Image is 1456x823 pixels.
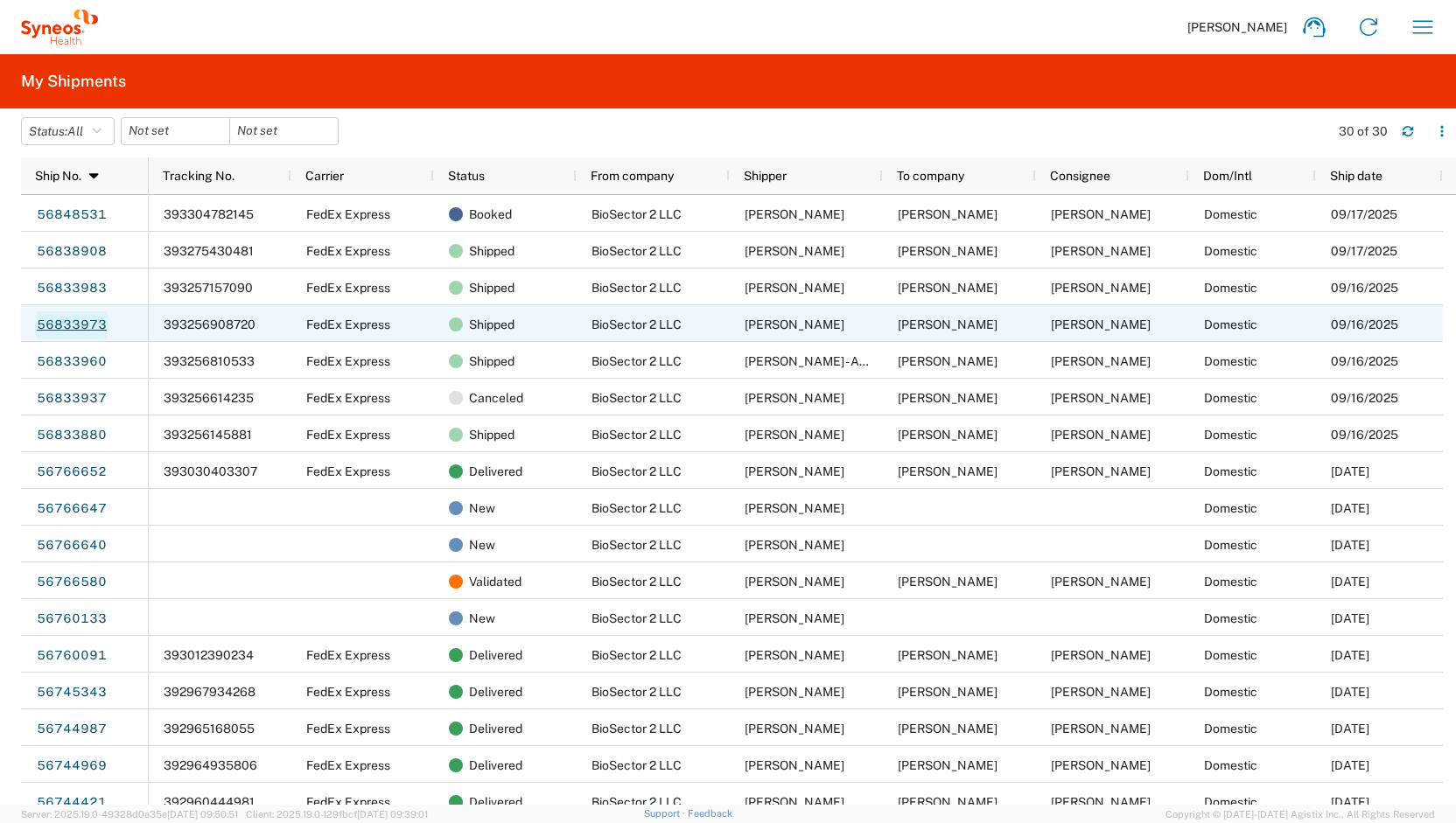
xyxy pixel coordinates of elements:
span: Domestic [1204,575,1257,589]
span: FedEx Express [306,317,390,331]
span: BioSector 2 LLC [591,281,682,295]
span: Booked [469,196,512,233]
span: From company [591,169,674,183]
span: Grace Hennigan [745,722,844,736]
span: 393257157090 [164,281,253,295]
a: 56744987 [36,715,108,743]
span: 09/16/2025 [1331,317,1398,331]
span: Shipped [469,343,514,380]
span: Canceled [469,380,523,416]
span: Client: 2025.19.0-129fbcf [246,809,428,820]
span: Marcie Doser [898,428,997,442]
span: 09/09/2025 [1331,611,1369,625]
span: Stephanie Budnick [1051,244,1151,258]
span: BioSector 2 LLC [591,391,682,405]
span: FedEx Express [306,244,390,258]
span: Michelle Sandland [1051,207,1151,221]
span: All [67,124,83,138]
a: 56766580 [36,568,108,596]
span: FedEx Express [306,207,390,221]
span: 09/09/2025 [1331,464,1369,478]
span: Jenny Bailly [898,317,997,331]
span: Domestic [1204,428,1257,442]
span: Domestic [1204,354,1257,368]
span: 393256614235 [164,391,254,405]
span: Validated [469,563,521,600]
a: 56760133 [36,605,108,633]
span: Delivered [469,673,522,710]
span: Domestic [1204,648,1257,662]
span: Jess Birardi [898,722,997,736]
a: 56833973 [36,311,108,339]
span: BioSector 2 LLC [591,685,682,699]
span: Jennifer Graybeal [898,354,997,368]
span: FedEx Express [306,722,390,736]
span: Dom/Intl [1203,169,1252,183]
span: Kerry Kane [898,795,997,809]
span: Jenny Bailly [1051,391,1151,405]
span: BioSector 2 LLC [591,758,682,772]
span: Delivered [469,637,522,673]
span: Kerry Kane [1051,795,1151,809]
span: [PERSON_NAME] [1187,19,1287,35]
span: BioSector 2 LLC [591,317,682,331]
span: BioSector 2 LLC [591,428,682,442]
span: 09/09/2025 [1331,501,1369,515]
span: Grace Hennigan [745,207,844,221]
a: 56760091 [36,642,108,670]
span: Grace Hennigan [898,575,997,589]
span: BioSector 2 LLC [591,538,682,552]
span: 09/09/2025 [1331,575,1369,589]
span: [DATE] 09:39:01 [357,809,428,820]
span: Grace Hennigan [1051,464,1151,478]
span: Domestic [1204,538,1257,552]
span: [DATE] 09:50:51 [167,809,238,820]
span: 09/08/2025 [1331,722,1369,736]
span: Shipped [469,306,514,343]
span: Copyright © [DATE]-[DATE] Agistix Inc., All Rights Reserved [1165,806,1435,822]
span: Domestic [1204,281,1257,295]
span: Delivered [469,784,522,820]
span: To company [897,169,964,183]
span: Madeline Janflone [898,758,997,772]
span: Jenny Bailly [898,391,997,405]
span: Madeline Janflone [1051,758,1151,772]
a: Support [644,808,688,819]
span: Marcie Doser [1051,428,1151,442]
span: FedEx Express [306,281,390,295]
span: 09/08/2025 [1331,685,1369,699]
span: BioSector 2 LLC [591,354,682,368]
a: 56833880 [36,422,108,450]
span: Ship date [1330,169,1382,183]
span: New [469,490,495,527]
span: 393012390234 [164,648,254,662]
span: 393030403307 [164,464,257,478]
span: Domestic [1204,758,1257,772]
span: 393275430481 [164,244,254,258]
span: BioSector 2 LLC [591,575,682,589]
span: Grace Hennigan [745,281,844,295]
span: 09/16/2025 [1331,281,1398,295]
span: Grace Hennigan [745,575,844,589]
a: 56766647 [36,495,108,523]
span: FedEx Express [306,685,390,699]
span: FedEx Express [306,354,390,368]
span: Grace Hennigan [745,758,844,772]
span: Grace Hennigan [745,795,844,809]
span: BioSector 2 LLC [591,648,682,662]
span: BioSector 2 LLC [591,207,682,221]
span: Alina Worth [1051,648,1151,662]
span: Shannon Kew [1051,281,1151,295]
span: Domestic [1204,207,1257,221]
span: 393256810533 [164,354,255,368]
span: Shauna Keough [1051,685,1151,699]
span: 09/16/2025 [1331,391,1398,405]
a: 56745343 [36,679,108,707]
a: 56838908 [36,238,108,266]
span: Domestic [1204,795,1257,809]
span: BioSector 2 LLC [591,464,682,478]
span: Domestic [1204,317,1257,331]
a: Feedback [688,808,732,819]
span: Delivered [469,747,522,784]
span: Domestic [1204,391,1257,405]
